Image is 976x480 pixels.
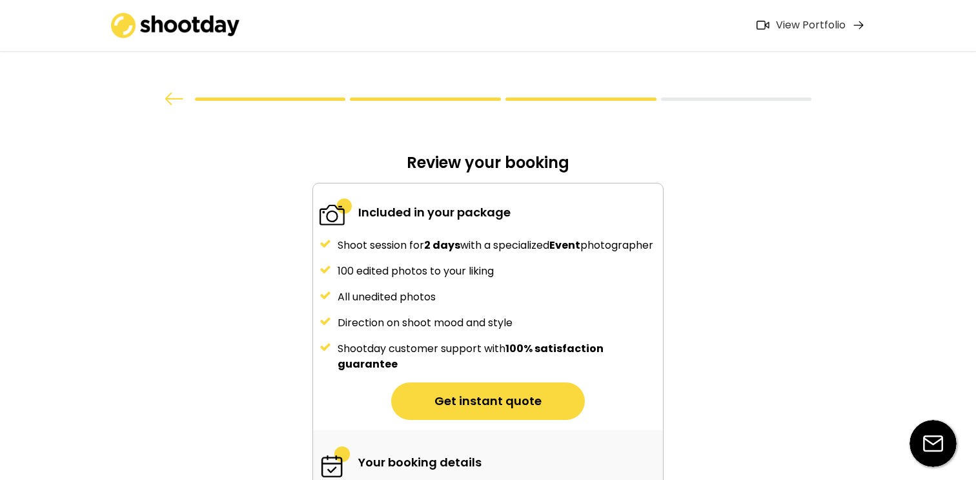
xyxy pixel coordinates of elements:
div: Review your booking [312,152,664,183]
div: Shoot session for with a specialized photographer [338,238,656,253]
div: Shootday customer support with [338,341,656,372]
div: 100 edited photos to your liking [338,264,656,279]
div: Direction on shoot mood and style [338,315,656,331]
div: Included in your package [358,203,511,221]
img: arrow%20back.svg [165,92,184,105]
img: 6-fast.svg [320,446,352,477]
img: Icon%20feather-video%402x.png [757,21,769,30]
button: Get instant quote [391,382,585,420]
strong: Event [549,238,580,253]
img: shootday_logo.png [111,13,240,38]
img: 2-specialized.svg [320,196,352,227]
strong: 100% satisfaction guarantee [338,341,605,371]
img: email-icon%20%281%29.svg [910,420,957,467]
strong: 2 days [424,238,460,253]
div: All unedited photos [338,289,656,305]
div: View Portfolio [776,19,846,32]
div: Your booking details [358,454,482,471]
